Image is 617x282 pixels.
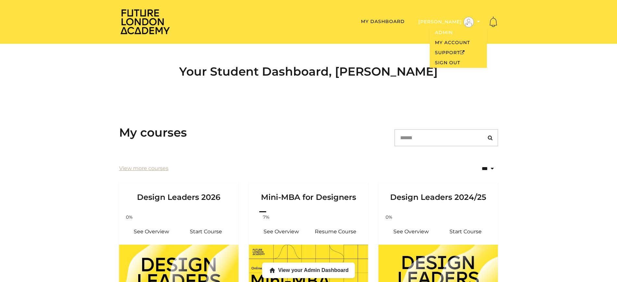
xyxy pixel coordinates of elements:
span: 0% [122,214,137,221]
button: View your Admin Dashboard [262,263,355,278]
h3: Design Leaders 2024/25 [386,182,490,202]
img: Home Page [119,8,171,35]
h3: My courses [119,126,187,140]
a: Admin [430,28,487,38]
a: SupportOpen in a new window [430,48,487,58]
a: View more courses [119,165,168,172]
span: 7% [258,214,274,221]
span: 0% [381,214,397,221]
button: Toggle menu [416,17,482,28]
a: My Dashboard [361,18,405,24]
h2: Your Student Dashboard, [PERSON_NAME] [119,65,498,79]
a: Mini-MBA for Designers: Resume Course [309,224,363,239]
a: Design Leaders 2024/25: See Overview [384,224,438,239]
h3: Mini-MBA for Designers [257,182,361,202]
a: My Account [430,38,487,48]
i: Open in a new window [460,50,465,55]
a: Mini-MBA for Designers [249,182,368,210]
a: Design Leaders 2026: See Overview [124,224,179,239]
a: Design Leaders 2024/25: Resume Course [438,224,493,239]
a: Sign Out [430,58,487,68]
a: Design Leaders 2026: Resume Course [179,224,233,239]
select: status [453,160,498,177]
a: Design Leaders 2026 [119,182,239,210]
a: Mini-MBA for Designers: See Overview [254,224,309,239]
h3: Design Leaders 2026 [127,182,231,202]
a: Design Leaders 2024/25 [378,182,498,210]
